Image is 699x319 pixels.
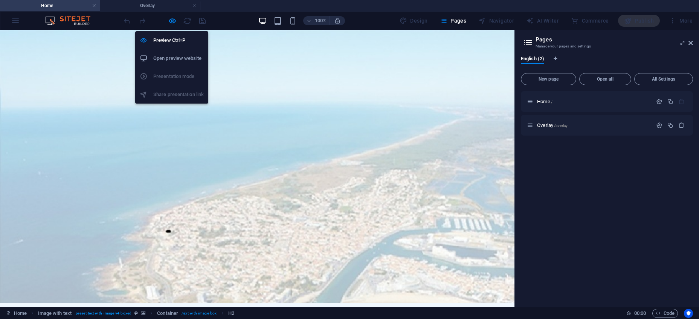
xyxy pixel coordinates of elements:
button: 100% [303,16,330,25]
span: Pages [440,17,466,24]
button: All Settings [634,73,693,85]
span: Open all [583,77,628,81]
span: Click to open page [537,99,552,104]
i: This element is a customizable preset [134,311,138,315]
span: Click to open page [537,122,568,128]
div: Remove [678,122,685,128]
span: Click to select. Double-click to edit [157,309,178,318]
span: . preset-text-with-image-v4-boxed [75,309,131,318]
span: / [551,100,552,104]
h3: Manage your pages and settings [536,43,678,50]
span: /overlay [554,124,568,128]
h6: Session time [626,309,646,318]
span: Click to select. Double-click to edit [228,309,234,318]
div: Overlay/overlay [535,123,652,128]
div: Design (Ctrl+Alt+Y) [397,15,431,27]
span: Code [656,309,675,318]
button: Code [652,309,678,318]
span: Click to select. Double-click to edit [38,309,72,318]
h6: Preview Ctrl+P [153,36,204,45]
span: : [639,310,641,316]
div: Settings [656,122,662,128]
div: Settings [656,98,662,105]
a: Click to cancel selection. Double-click to open Pages [6,309,27,318]
span: English (2) [521,54,544,65]
h6: 100% [314,16,327,25]
img: Editor Logo [43,16,100,25]
div: Home/ [535,99,652,104]
button: Usercentrics [684,309,693,318]
h2: Pages [536,36,693,43]
div: The startpage cannot be deleted [678,98,685,105]
div: Language Tabs [521,56,693,70]
h4: Overlay [100,2,200,10]
button: Pages [437,15,469,27]
button: New page [521,73,576,85]
i: On resize automatically adjust zoom level to fit chosen device. [334,17,341,24]
button: Open all [579,73,631,85]
nav: breadcrumb [38,309,235,318]
span: New page [524,77,573,81]
span: All Settings [638,77,690,81]
h6: Open preview website [153,54,204,63]
i: This element contains a background [141,311,145,315]
div: Duplicate [667,122,673,128]
span: 00 00 [634,309,646,318]
div: Duplicate [667,98,673,105]
span: . text-with-image-box [181,309,217,318]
